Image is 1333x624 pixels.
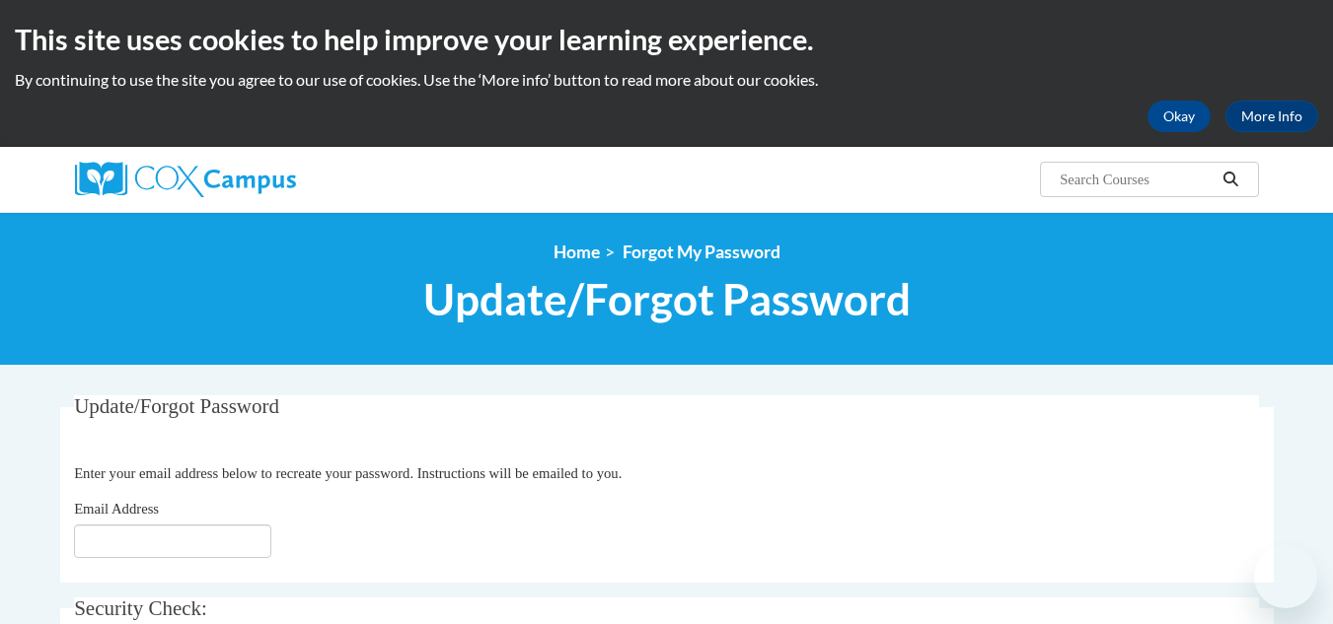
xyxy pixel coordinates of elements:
p: By continuing to use the site you agree to our use of cookies. Use the ‘More info’ button to read... [15,69,1318,91]
span: Update/Forgot Password [74,394,279,418]
span: Email Address [74,501,159,517]
a: More Info [1225,101,1318,132]
a: Cox Campus [75,162,450,197]
input: Email [74,524,271,558]
span: Security Check: [74,596,207,620]
span: Enter your email address below to recreate your password. Instructions will be emailed to you. [74,465,622,481]
input: Search Courses [1058,168,1216,191]
span: Forgot My Password [623,242,780,262]
iframe: Button to launch messaging window [1254,545,1317,608]
h2: This site uses cookies to help improve your learning experience. [15,20,1318,59]
span: Update/Forgot Password [423,273,911,325]
a: Home [554,242,600,262]
button: Okay [1148,101,1211,132]
button: Search [1216,168,1245,191]
img: Cox Campus [75,162,296,197]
